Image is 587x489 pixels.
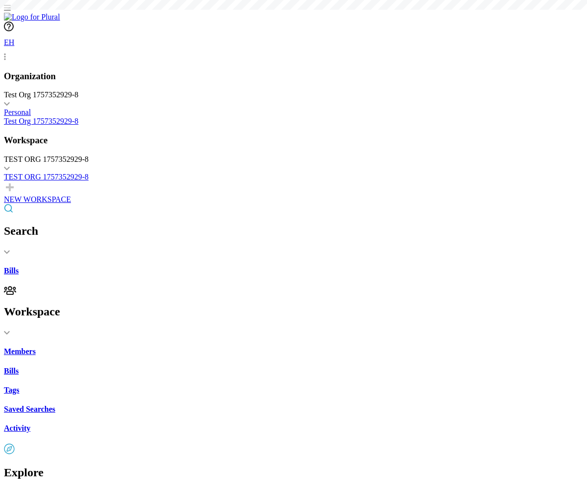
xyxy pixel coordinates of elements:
[4,267,583,275] a: Bills
[4,224,583,238] h2: Search
[4,305,583,318] h2: Workspace
[4,466,583,479] h2: Explore
[4,33,583,61] a: EH
[4,405,583,414] a: Saved Searches
[4,347,583,356] a: Members
[4,155,583,164] div: TEST ORG 1757352929-8
[4,71,583,82] h3: Organization
[4,33,23,53] div: EH
[4,13,60,22] img: Logo for Plural
[4,195,583,204] div: NEW WORKSPACE
[4,90,583,99] div: Test Org 1757352929-8
[4,135,583,146] h3: Workspace
[4,117,583,126] a: Test Org 1757352929-8
[4,173,583,181] a: TEST ORG 1757352929-8
[4,108,583,117] a: Personal
[4,367,583,376] a: Bills
[4,424,583,433] a: Activity
[4,386,583,395] a: Tags
[4,181,583,204] a: NEW WORKSPACE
